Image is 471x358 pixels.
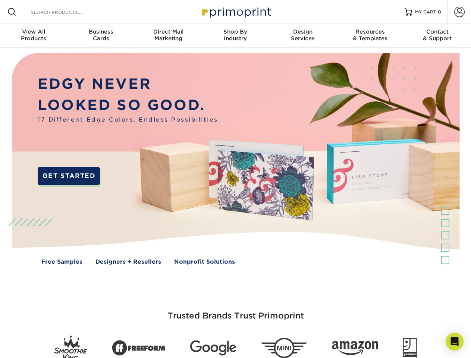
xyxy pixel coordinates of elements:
a: Nonprofit Solutions [174,258,235,266]
div: Open Intercom Messenger [446,333,464,351]
iframe: Google Customer Reviews [2,335,63,355]
span: 17 Different Edge Colors. Endless Possibilities. [38,116,220,124]
img: Primoprint [198,4,273,20]
div: Services [269,28,336,42]
span: 0 [438,9,441,15]
div: & Support [404,28,471,42]
span: Direct Mail [135,28,202,35]
div: Marketing [135,28,202,42]
div: & Templates [336,28,404,42]
p: LOOKED SO GOOD. [38,95,220,116]
a: BusinessCards [67,24,134,48]
a: Direct MailMarketing [135,24,202,48]
a: DesignServices [269,24,336,48]
span: Business [67,28,134,35]
p: EDGY NEVER [38,73,220,95]
input: SEARCH PRODUCTS..... [30,7,103,16]
div: Cards [67,28,134,42]
h3: Trusted Brands Trust Primoprint [18,293,454,330]
a: GET STARTED [38,167,100,185]
a: Designers + Resellers [95,258,161,266]
span: MY CART [415,9,436,15]
img: Goodwill [403,338,417,358]
span: Contact [404,28,471,35]
span: Shop By [202,28,269,35]
span: Resources [336,28,404,35]
a: Free Samples [41,258,82,266]
img: Google [190,340,236,356]
img: Amazon [332,341,378,355]
a: Resources& Templates [336,24,404,48]
a: Contact& Support [404,24,471,48]
a: Shop ByIndustry [202,24,269,48]
span: Design [269,28,336,35]
div: Industry [202,28,269,42]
